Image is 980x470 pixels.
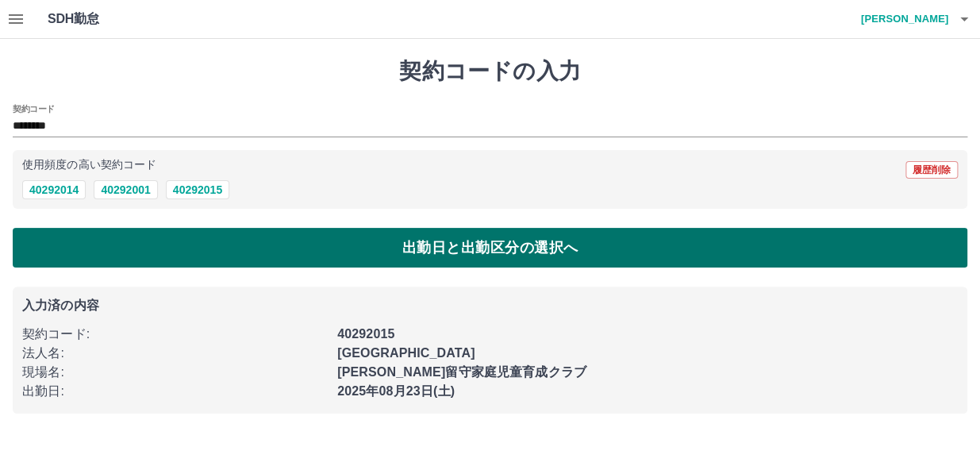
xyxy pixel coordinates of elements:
[337,327,394,341] b: 40292015
[13,102,55,115] h2: 契約コード
[22,299,958,312] p: 入力済の内容
[337,365,586,379] b: [PERSON_NAME]留守家庭児童育成クラブ
[13,58,967,85] h1: 契約コードの入力
[22,325,328,344] p: 契約コード :
[22,382,328,401] p: 出勤日 :
[166,180,229,199] button: 40292015
[22,363,328,382] p: 現場名 :
[94,180,157,199] button: 40292001
[337,384,455,398] b: 2025年08月23日(土)
[337,346,475,360] b: [GEOGRAPHIC_DATA]
[905,161,958,179] button: 履歴削除
[22,160,156,171] p: 使用頻度の高い契約コード
[22,180,86,199] button: 40292014
[13,228,967,268] button: 出勤日と出勤区分の選択へ
[22,344,328,363] p: 法人名 :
